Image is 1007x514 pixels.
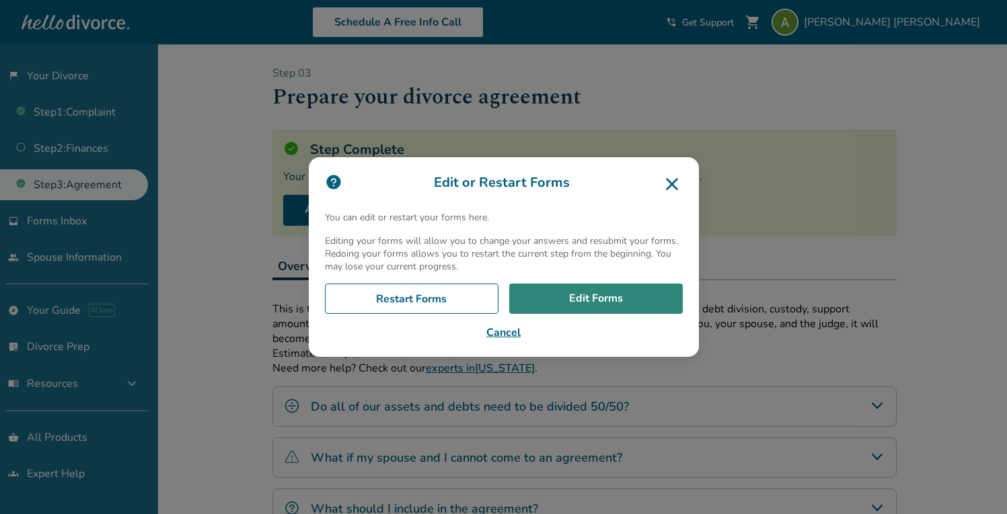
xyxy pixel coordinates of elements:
button: Cancel [325,325,683,341]
p: Editing your forms will allow you to change your answers and resubmit your forms. Redoing your fo... [325,234,683,273]
iframe: Chat Widget [940,449,1007,514]
img: icon [325,173,342,191]
a: Edit Forms [509,284,683,314]
p: You can edit or restart your forms here. [325,211,683,224]
a: Restart Forms [325,284,498,314]
h3: Edit or Restart Forms [325,173,683,195]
